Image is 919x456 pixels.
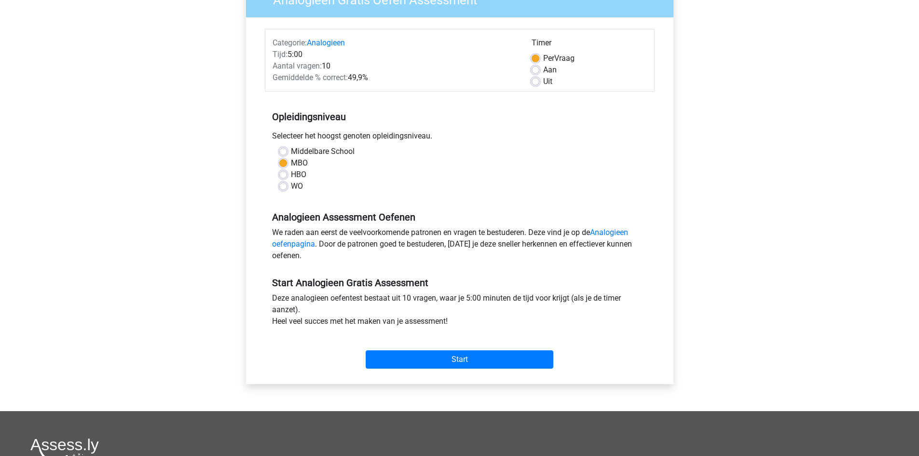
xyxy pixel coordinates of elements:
label: Aan [543,64,557,76]
span: Gemiddelde % correct: [273,73,348,82]
label: MBO [291,157,308,169]
span: Per [543,54,554,63]
a: Analogieen [307,38,345,47]
div: 10 [265,60,524,72]
input: Start [366,350,553,369]
label: HBO [291,169,306,180]
div: Selecteer het hoogst genoten opleidingsniveau. [265,130,655,146]
h5: Opleidingsniveau [272,107,647,126]
div: We raden aan eerst de veelvoorkomende patronen en vragen te bestuderen. Deze vind je op de . Door... [265,227,655,265]
label: Uit [543,76,552,87]
label: WO [291,180,303,192]
h5: Analogieen Assessment Oefenen [272,211,647,223]
label: Vraag [543,53,575,64]
label: Middelbare School [291,146,355,157]
div: 49,9% [265,72,524,83]
h5: Start Analogieen Gratis Assessment [272,277,647,289]
span: Aantal vragen: [273,61,322,70]
div: Timer [532,37,647,53]
div: Deze analogieen oefentest bestaat uit 10 vragen, waar je 5:00 minuten de tijd voor krijgt (als je... [265,292,655,331]
span: Categorie: [273,38,307,47]
span: Tijd: [273,50,288,59]
div: 5:00 [265,49,524,60]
